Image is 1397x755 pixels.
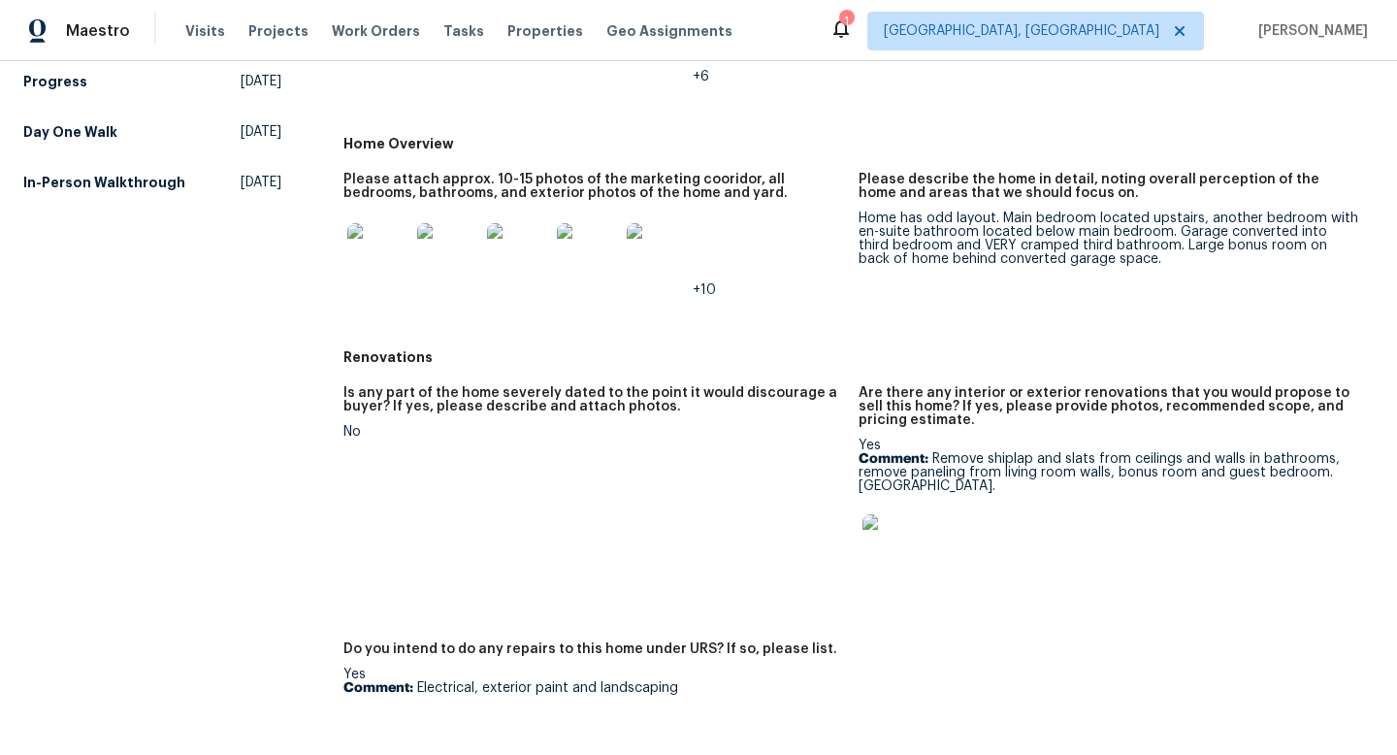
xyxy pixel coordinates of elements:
h5: Home Overview [343,134,1374,153]
b: Comment: [859,452,928,466]
span: Projects [248,21,309,41]
span: Visits [185,21,225,41]
span: Geo Assignments [606,21,732,41]
h5: Please describe the home in detail, noting overall perception of the home and areas that we shoul... [859,173,1358,200]
b: Comment: [343,681,413,695]
a: In-Person Walkthrough[DATE] [23,165,281,200]
span: Properties [507,21,583,41]
span: [DATE] [241,122,281,142]
h5: Is any part of the home severely dated to the point it would discourage a buyer? If yes, please d... [343,386,843,413]
div: 1 [839,12,853,31]
p: Electrical, exterior paint and landscaping [343,681,843,695]
h5: Do you intend to do any repairs to this home under URS? If so, please list. [343,642,837,656]
a: Day One Walk[DATE] [23,115,281,149]
div: Yes [859,439,1358,588]
span: [DATE] [241,173,281,192]
h5: Day One Walk [23,122,117,142]
p: Remove shiplap and slats from ceilings and walls in bathrooms, remove paneling from living room w... [859,452,1358,493]
span: Tasks [443,24,484,38]
h5: Progress [23,72,87,91]
h5: In-Person Walkthrough [23,173,185,192]
a: Progress[DATE] [23,64,281,99]
div: Home has odd layout. Main bedroom located upstairs, another bedroom with en-suite bathroom locate... [859,212,1358,266]
h5: Renovations [343,347,1374,367]
h5: Are there any interior or exterior renovations that you would propose to sell this home? If yes, ... [859,386,1358,427]
span: Work Orders [332,21,420,41]
span: Maestro [66,21,130,41]
h5: Please attach approx. 10-15 photos of the marketing cooridor, all bedrooms, bathrooms, and exteri... [343,173,843,200]
span: +6 [693,70,709,83]
div: Yes [343,668,843,695]
span: [PERSON_NAME] [1251,21,1368,41]
span: [GEOGRAPHIC_DATA], [GEOGRAPHIC_DATA] [884,21,1159,41]
span: +10 [693,283,716,297]
span: [DATE] [241,72,281,91]
div: No [343,425,843,439]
